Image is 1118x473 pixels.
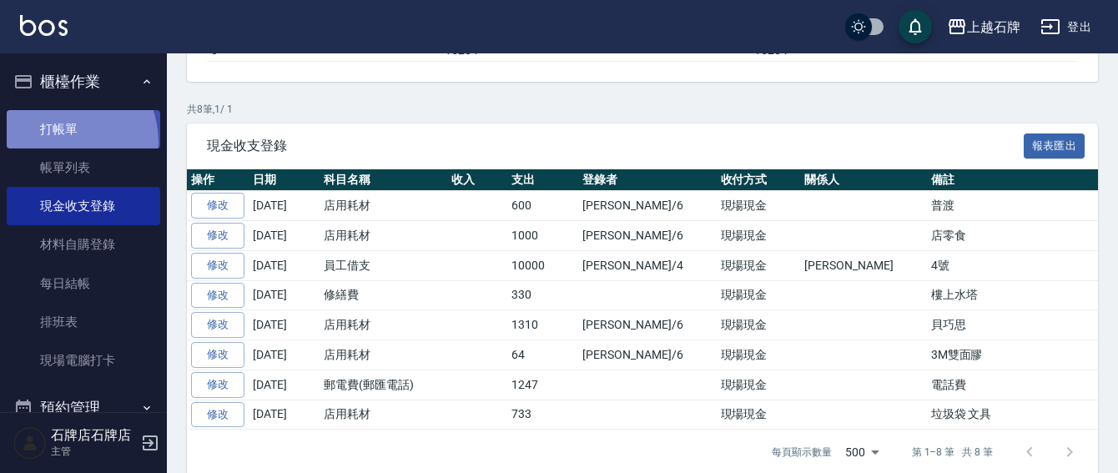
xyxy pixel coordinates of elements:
[447,169,508,191] th: 收入
[249,280,320,310] td: [DATE]
[320,280,447,310] td: 修繕費
[967,17,1020,38] div: 上越石牌
[320,191,447,221] td: 店用耗材
[249,400,320,430] td: [DATE]
[191,193,244,219] a: 修改
[7,110,160,148] a: 打帳單
[249,169,320,191] th: 日期
[1024,133,1085,159] button: 報表匯出
[717,191,801,221] td: 現場現金
[187,169,249,191] th: 操作
[717,340,801,370] td: 現場現金
[13,426,47,460] img: Person
[507,340,578,370] td: 64
[7,264,160,303] a: 每日結帳
[249,221,320,251] td: [DATE]
[578,310,716,340] td: [PERSON_NAME]/6
[207,138,1024,154] span: 現金收支登錄
[320,340,447,370] td: 店用耗材
[1034,12,1098,43] button: 登出
[249,340,320,370] td: [DATE]
[578,250,716,280] td: [PERSON_NAME]/4
[507,191,578,221] td: 600
[717,169,801,191] th: 收付方式
[191,342,244,368] a: 修改
[7,341,160,380] a: 現場電腦打卡
[320,310,447,340] td: 店用耗材
[507,221,578,251] td: 1000
[717,400,801,430] td: 現場現金
[191,402,244,428] a: 修改
[191,283,244,309] a: 修改
[191,223,244,249] a: 修改
[717,280,801,310] td: 現場現金
[320,400,447,430] td: 店用耗材
[507,400,578,430] td: 733
[940,10,1027,44] button: 上越石牌
[717,221,801,251] td: 現場現金
[7,225,160,264] a: 材料自購登錄
[507,169,578,191] th: 支出
[7,60,160,103] button: 櫃檯作業
[7,386,160,430] button: 預約管理
[507,310,578,340] td: 1310
[578,191,716,221] td: [PERSON_NAME]/6
[899,10,932,43] button: save
[249,370,320,400] td: [DATE]
[249,310,320,340] td: [DATE]
[191,312,244,338] a: 修改
[320,221,447,251] td: 店用耗材
[772,445,832,460] p: 每頁顯示數量
[578,340,716,370] td: [PERSON_NAME]/6
[717,250,801,280] td: 現場現金
[249,250,320,280] td: [DATE]
[578,221,716,251] td: [PERSON_NAME]/6
[7,148,160,187] a: 帳單列表
[717,310,801,340] td: 現場現金
[51,444,136,459] p: 主管
[800,169,926,191] th: 關係人
[578,169,716,191] th: 登錄者
[320,370,447,400] td: 郵電費(郵匯電話)
[7,303,160,341] a: 排班表
[191,372,244,398] a: 修改
[1024,137,1085,153] a: 報表匯出
[507,370,578,400] td: 1247
[912,445,993,460] p: 第 1–8 筆 共 8 筆
[7,187,160,225] a: 現金收支登錄
[320,169,447,191] th: 科目名稱
[717,370,801,400] td: 現場現金
[249,191,320,221] td: [DATE]
[187,102,1098,117] p: 共 8 筆, 1 / 1
[51,427,136,444] h5: 石牌店石牌店
[507,280,578,310] td: 330
[191,253,244,279] a: 修改
[800,250,926,280] td: [PERSON_NAME]
[20,15,68,36] img: Logo
[507,250,578,280] td: 10000
[320,250,447,280] td: 員工借支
